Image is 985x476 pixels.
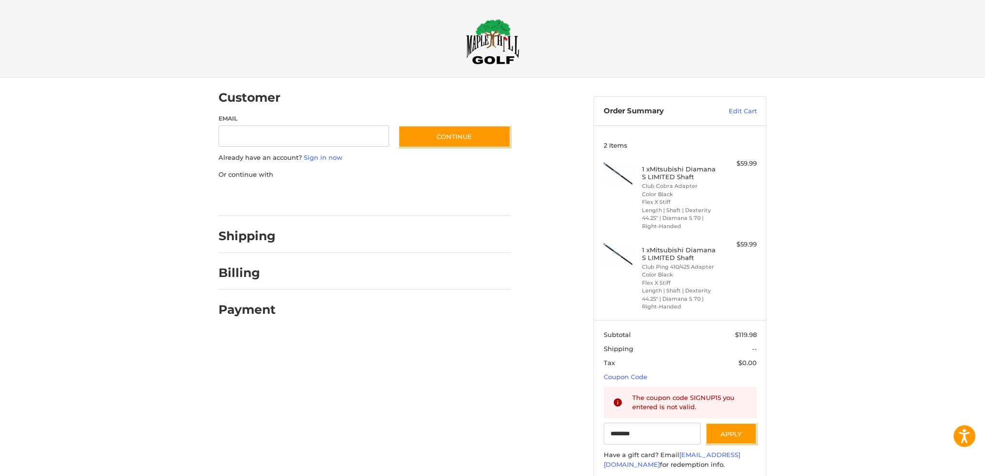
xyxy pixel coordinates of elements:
li: Club Cobra Adapter [642,182,716,190]
li: Length | Shaft | Dexterity 44.25" | Diamana S 70 | Right-Handed [642,206,716,230]
h2: Shipping [219,229,276,244]
span: Subtotal [604,331,631,338]
label: Email [219,114,389,123]
div: The coupon code SIGNUP15 you entered is not valid. [632,393,748,412]
div: Have a gift card? Email for redemption info. [604,450,757,469]
li: Color Black [642,190,716,199]
iframe: PayPal-paylater [297,189,370,206]
iframe: PayPal-paypal [216,189,288,206]
a: [EMAIL_ADDRESS][DOMAIN_NAME] [604,451,740,468]
span: Shipping [604,345,633,353]
li: Flex X Stiff [642,198,716,206]
li: Flex X Stiff [642,279,716,287]
li: Length | Shaft | Dexterity 44.25" | Diamana S 70 | Right-Handed [642,287,716,311]
iframe: Google Customer Reviews [905,450,985,476]
iframe: PayPal-venmo [380,189,453,206]
h4: 1 x Mitsubishi Diamana S LIMITED Shaft [642,165,716,181]
h2: Customer [219,90,281,105]
a: Sign in now [304,154,343,161]
p: Already have an account? [219,153,511,163]
div: $59.99 [719,240,757,249]
div: $59.99 [719,159,757,169]
p: Or continue with [219,170,511,180]
span: Tax [604,359,615,367]
img: Maple Hill Golf [466,19,519,64]
a: Coupon Code [604,373,647,381]
span: $0.00 [738,359,757,367]
li: Color Black [642,271,716,279]
a: Edit Cart [708,107,757,116]
span: -- [752,345,757,353]
button: Apply [705,423,757,445]
h3: 2 Items [604,141,757,149]
input: Gift Certificate or Coupon Code [604,423,701,445]
li: Club Ping 410/425 Adapter [642,263,716,271]
button: Continue [398,125,511,148]
h2: Billing [219,265,275,280]
h2: Payment [219,302,276,317]
h3: Order Summary [604,107,708,116]
span: $119.98 [735,331,757,338]
h4: 1 x Mitsubishi Diamana S LIMITED Shaft [642,246,716,262]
